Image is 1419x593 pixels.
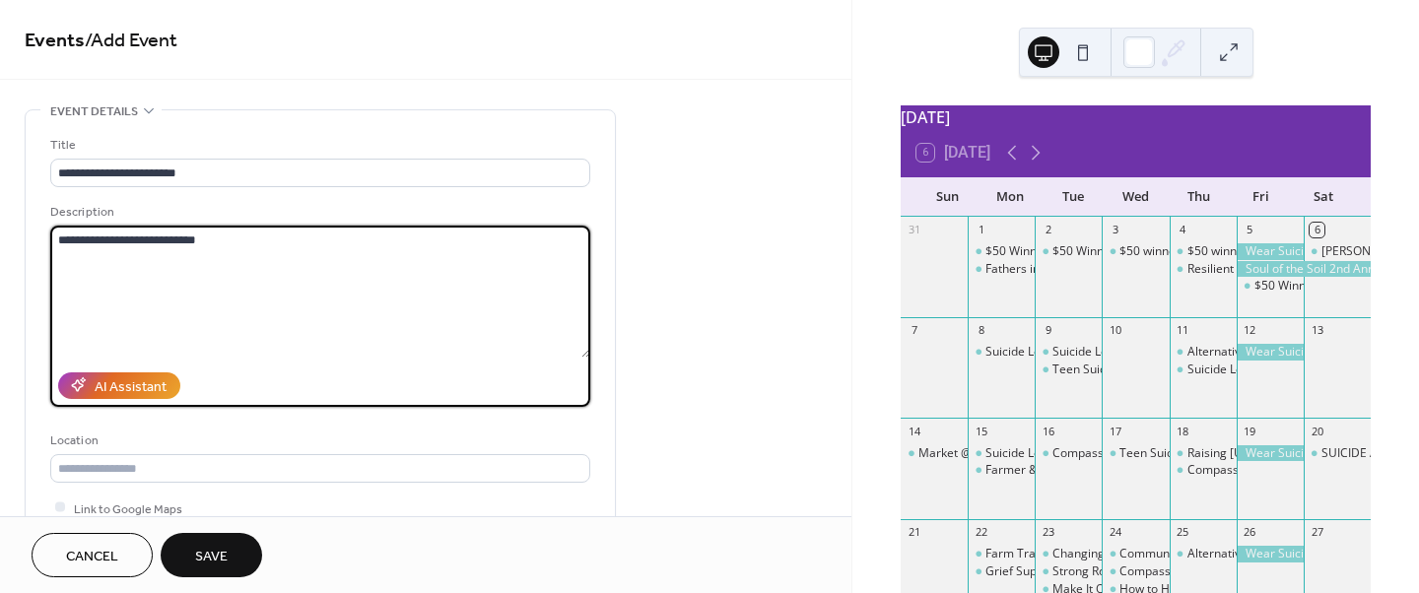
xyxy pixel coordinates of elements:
[1102,445,1169,462] div: Teen Suicide Loss Support Group- LaCrosse
[1176,424,1190,438] div: 18
[918,445,1125,462] div: Market @ St. [PERSON_NAME]'s Dairy
[1119,243,1276,260] div: $50 winner [PERSON_NAME]
[1187,243,1344,260] div: $50 winner [PERSON_NAME]
[1119,563,1371,580] div: Compassionate Friends [GEOGRAPHIC_DATA]
[32,533,153,577] button: Cancel
[1237,261,1371,278] div: Soul of the Soil 2nd Annual Conference
[50,135,586,156] div: Title
[1230,177,1293,217] div: Fri
[1108,223,1122,237] div: 3
[1052,243,1211,260] div: $50 Winner [PERSON_NAME]
[1170,362,1237,378] div: Suicide Loss Support Group- Dodgeville
[1035,344,1102,361] div: Suicide Loss Support Group (SOS)- Virtual
[1167,177,1230,217] div: Thu
[85,22,177,60] span: / Add Event
[907,525,921,540] div: 21
[1041,223,1055,237] div: 2
[1035,546,1102,562] div: Changing Our Mental and Emotional Trajectory (COMET) Community Training
[1237,546,1304,562] div: Wear Suicide Prevention T-Shirt
[1310,525,1324,540] div: 27
[1102,243,1169,260] div: $50 winner Jack Golonek
[1105,177,1168,217] div: Wed
[95,376,167,397] div: AI Assistant
[1237,278,1304,295] div: $50 Winner Rebecca Becker
[1035,563,1102,580] div: Strong Roots: Keeping Farming in the Family Through Health and Resilience
[58,372,180,399] button: AI Assistant
[1243,424,1257,438] div: 19
[1042,177,1105,217] div: Tue
[1041,525,1055,540] div: 23
[1237,344,1304,361] div: Wear Suicide Prevention T-Shirt
[1102,546,1169,562] div: Communication Coaching to Support Farm Harmony Across Generations
[1310,223,1324,237] div: 6
[1187,546,1395,562] div: Alternative to Suicide Support - Virtual
[1310,424,1324,438] div: 20
[1035,362,1102,378] div: Teen Suicide Loss Support Group - Dubuque IA
[985,445,1265,462] div: Suicide Loss Support Group - [GEOGRAPHIC_DATA]
[1052,344,1279,361] div: Suicide Loss Support Group (SOS)- Virtual
[1304,445,1371,462] div: SUICIDE AWARENESS COLOR RUN/WALK
[1052,362,1416,378] div: Teen Suicide Loss Support Group - Dubuque [GEOGRAPHIC_DATA]
[1237,243,1304,260] div: Wear Suicide Prevention T-Shirt
[1176,525,1190,540] div: 25
[74,498,182,519] span: Link to Google Maps
[1292,177,1355,217] div: Sat
[968,243,1035,260] div: $50 Winner Dawn Meiss
[980,177,1043,217] div: Mon
[195,547,228,567] span: Save
[985,344,1136,361] div: Suicide Loss Support Group
[1170,462,1237,479] div: Compassionate Friends - Madison
[985,546,1142,562] div: Farm Transitions Challenges
[1304,243,1371,260] div: Blake's Tinman Triatholon
[1243,323,1257,338] div: 12
[1170,445,1237,462] div: Raising Wisconsin's Children: Confident kids: Building young children's self esteem (Virtual & Free)
[1243,525,1257,540] div: 26
[1170,243,1237,260] div: $50 winner Dan Skatrud
[1170,344,1237,361] div: Alternative to Suicide Support Group-Virtual
[968,546,1035,562] div: Farm Transitions Challenges
[907,223,921,237] div: 31
[916,177,980,217] div: Sun
[974,223,988,237] div: 1
[1176,223,1190,237] div: 4
[968,445,1035,462] div: Suicide Loss Support Group - Prairie du Chien
[968,344,1035,361] div: Suicide Loss Support Group
[985,563,1175,580] div: Grief Support Specialist Certificate
[907,424,921,438] div: 14
[50,202,586,223] div: Description
[907,323,921,338] div: 7
[25,22,85,60] a: Events
[985,462,1231,479] div: Farmer & Farm Couple Support Group online
[1187,462,1419,479] div: Compassionate Friends - [PERSON_NAME]
[1243,223,1257,237] div: 5
[1176,323,1190,338] div: 11
[974,525,988,540] div: 22
[974,323,988,338] div: 8
[66,547,118,567] span: Cancel
[985,243,1144,260] div: $50 Winner [PERSON_NAME]
[901,105,1371,129] div: [DATE]
[1041,323,1055,338] div: 9
[1108,424,1122,438] div: 17
[968,462,1035,479] div: Farmer & Farm Couple Support Group online
[968,563,1035,580] div: Grief Support Specialist Certificate
[1119,445,1359,462] div: Teen Suicide Loss Support Group- LaCrosse
[1310,323,1324,338] div: 13
[50,101,138,122] span: Event details
[1035,243,1102,260] div: $50 Winner Dan Skatrud
[161,533,262,577] button: Save
[1237,445,1304,462] div: Wear Suicide Prevention T-Shirt
[974,424,988,438] div: 15
[1108,323,1122,338] div: 10
[1170,261,1237,278] div: Resilient Co-Parenting: Relationship Readiness (Virtual & Free)
[50,430,586,451] div: Location
[1052,445,1219,462] div: Compassionate Friends Group
[968,261,1035,278] div: Fathers in Focus Conference 2025 Registration
[1035,445,1102,462] div: Compassionate Friends Group
[985,261,1241,278] div: Fathers in Focus Conference 2025 Registration
[1041,424,1055,438] div: 16
[1254,278,1413,295] div: $50 Winner [PERSON_NAME]
[1108,525,1122,540] div: 24
[901,445,968,462] div: Market @ St. Isidore's Dairy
